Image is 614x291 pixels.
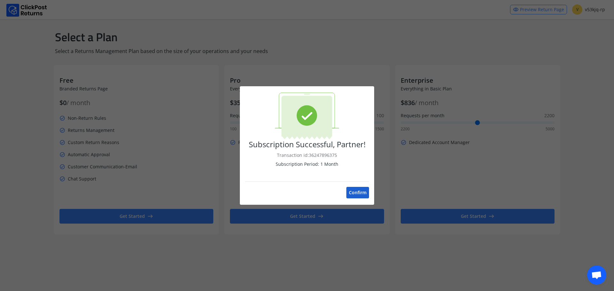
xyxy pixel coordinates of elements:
button: Confirm [346,187,369,198]
img: Success [275,93,339,139]
p: Transaction id: 36247896375 [246,152,368,158]
p: Subscription Successful, Partner! [246,139,368,149]
p: Subscription Period: 1 Month [246,161,368,167]
a: Open chat [587,265,606,285]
